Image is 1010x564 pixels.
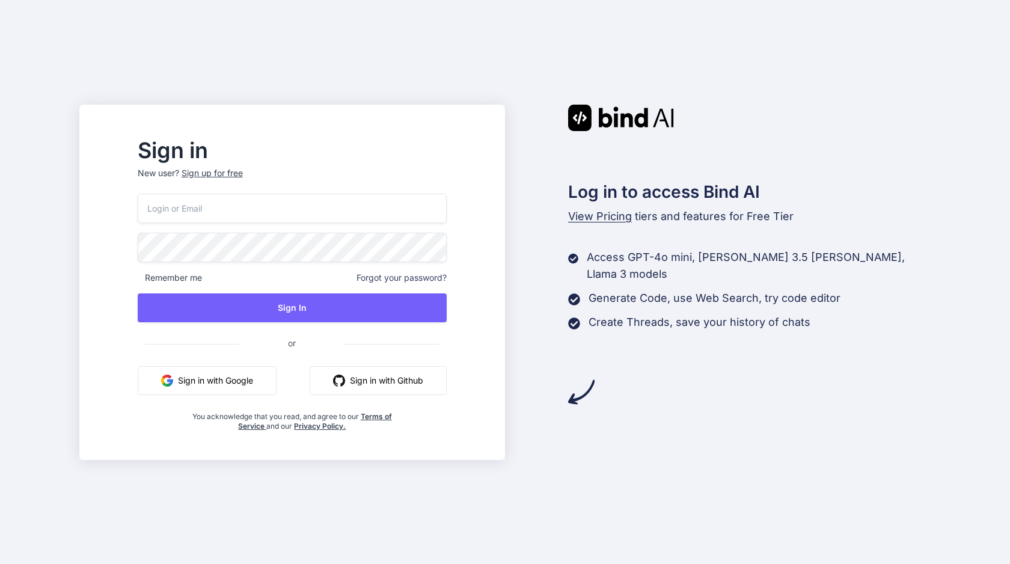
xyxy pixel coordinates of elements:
p: Create Threads, save your history of chats [589,314,810,331]
p: Generate Code, use Web Search, try code editor [589,290,840,307]
p: tiers and features for Free Tier [568,208,931,225]
p: New user? [138,167,447,194]
img: google [161,375,173,387]
img: Bind AI logo [568,105,674,131]
h2: Sign in [138,141,447,160]
button: Sign In [138,293,447,322]
a: Terms of Service [238,412,392,431]
h2: Log in to access Bind AI [568,179,931,204]
input: Login or Email [138,194,447,223]
button: Sign in with Github [310,366,447,395]
span: or [240,328,344,358]
img: github [333,375,345,387]
p: Access GPT-4o mini, [PERSON_NAME] 3.5 [PERSON_NAME], Llama 3 models [587,249,931,283]
div: Sign up for free [182,167,243,179]
span: Remember me [138,272,202,284]
div: You acknowledge that you read, and agree to our and our [189,405,395,431]
img: arrow [568,379,595,405]
button: Sign in with Google [138,366,277,395]
span: View Pricing [568,210,632,222]
span: Forgot your password? [357,272,447,284]
a: Privacy Policy. [294,421,346,431]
